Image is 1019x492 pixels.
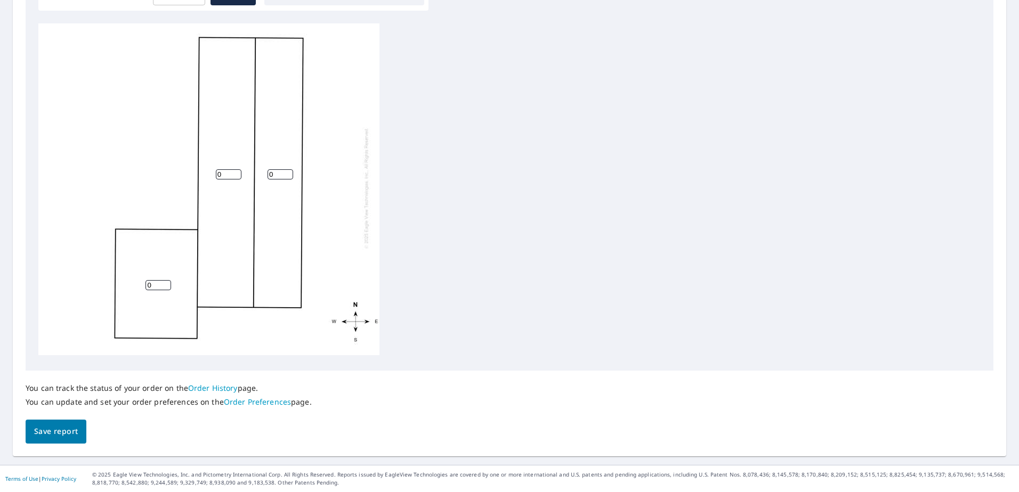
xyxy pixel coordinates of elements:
[42,475,76,482] a: Privacy Policy
[26,397,312,407] p: You can update and set your order preferences on the page.
[26,383,312,393] p: You can track the status of your order on the page.
[224,397,291,407] a: Order Preferences
[26,420,86,444] button: Save report
[5,475,38,482] a: Terms of Use
[34,425,78,438] span: Save report
[92,471,1014,487] p: © 2025 Eagle View Technologies, Inc. and Pictometry International Corp. All Rights Reserved. Repo...
[5,475,76,482] p: |
[188,383,238,393] a: Order History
